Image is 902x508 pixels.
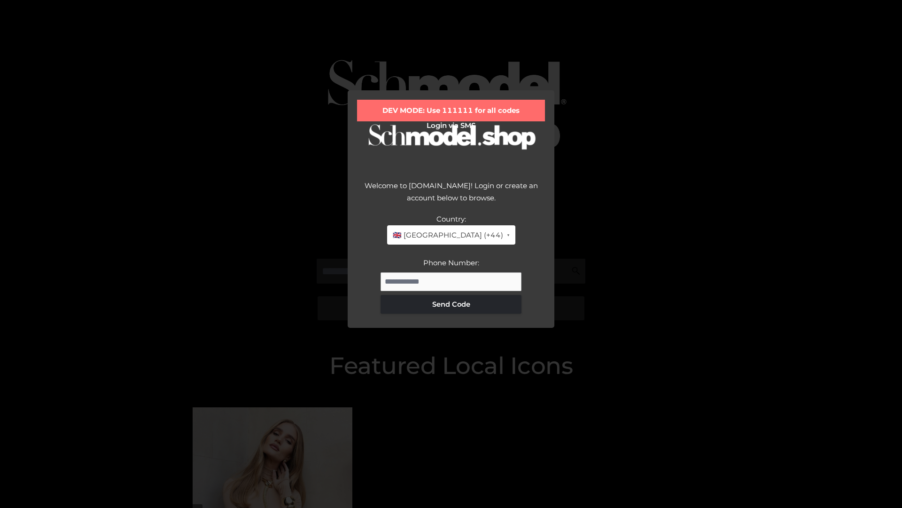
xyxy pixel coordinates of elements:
[381,295,521,314] button: Send Code
[393,229,503,241] span: 🇬🇧 [GEOGRAPHIC_DATA] (+44)
[357,100,545,121] div: DEV MODE: Use 111111 for all codes
[423,258,479,267] label: Phone Number:
[357,121,545,130] h2: Login via SMS
[436,214,466,223] label: Country:
[357,180,545,213] div: Welcome to [DOMAIN_NAME]! Login or create an account below to browse.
